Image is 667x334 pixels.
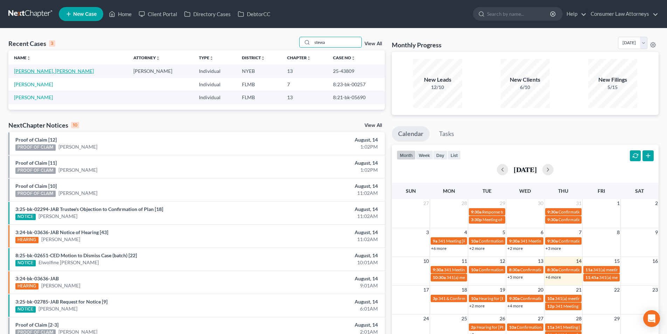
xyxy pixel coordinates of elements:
i: unfold_more [351,56,355,60]
span: 10a [471,238,478,244]
a: 3:25-bk-02294-JAB Trustee's Objection to Confirmation of Plan [18] [15,206,163,212]
input: Search by name... [487,7,551,20]
div: 11:02AM [262,236,378,243]
div: PROOF OF CLAIM [15,144,56,151]
span: 9:30a [509,296,520,301]
span: Meeting of Creditors for [PERSON_NAME] [482,217,560,222]
a: +2 more [469,303,485,308]
span: 15 [613,257,620,265]
div: HEARING [15,283,39,289]
div: August, 14 [262,321,378,328]
span: 8:30a [509,267,520,272]
button: week [416,150,433,160]
td: 7 [282,78,327,91]
span: 6 [540,228,544,237]
span: Confirmation hearing [PERSON_NAME] [479,238,552,244]
a: Attorneyunfold_more [133,55,160,60]
a: +3 more [546,246,561,251]
span: 12 [499,257,506,265]
div: New Leads [413,76,462,84]
span: 25 [461,314,468,323]
a: Case Nounfold_more [333,55,355,60]
div: August, 14 [262,183,378,190]
span: 22 [613,286,620,294]
span: 13 [537,257,544,265]
span: 3 [425,228,430,237]
div: August, 14 [262,229,378,236]
div: 10 [71,122,79,128]
div: Recent Cases [8,39,55,48]
span: Confirmation Hearing [PERSON_NAME] [558,238,632,244]
span: 10a [509,325,516,330]
div: NextChapter Notices [8,121,79,129]
a: [PERSON_NAME] [14,81,53,87]
td: 8:23-bk-00257 [327,78,385,91]
span: 10a [471,296,478,301]
span: 16 [652,257,659,265]
span: 27 [423,199,430,207]
span: Confirmation hearing [PERSON_NAME] [558,267,632,272]
a: Tasks [433,126,460,142]
a: Proof of Claim [11] [15,160,57,166]
span: 5 [502,228,506,237]
div: 6:01AM [262,305,378,312]
i: unfold_more [261,56,265,60]
span: 29 [613,314,620,323]
span: 11:45a [585,275,598,280]
button: day [433,150,447,160]
a: Home [105,8,135,20]
span: 2p [471,325,476,330]
div: 10:01AM [262,259,378,266]
span: 31 [575,199,582,207]
a: Proof of Claim [10] [15,183,57,189]
div: 11:02AM [262,213,378,220]
a: Elwolfine [PERSON_NAME] [39,259,99,266]
span: 341 Meeting [PERSON_NAME] [PERSON_NAME] [555,304,646,309]
a: [PERSON_NAME] [41,236,80,243]
span: 26 [499,314,506,323]
span: 9 [654,228,659,237]
i: unfold_more [307,56,311,60]
a: [PERSON_NAME] [58,166,97,173]
span: 1 [616,199,620,207]
span: 29 [499,199,506,207]
td: 8:21-bk-05690 [327,91,385,104]
div: August, 14 [262,159,378,166]
a: Districtunfold_more [242,55,265,60]
span: 341 Meeting [PERSON_NAME] [444,267,501,272]
a: [PERSON_NAME] [39,305,77,312]
div: August, 14 [262,136,378,143]
span: 9:30a [471,209,481,214]
a: +4 more [507,303,523,308]
span: Sun [406,188,416,194]
div: 12/10 [413,84,462,91]
td: NYEB [236,64,281,77]
input: Search by name... [312,37,361,47]
span: Confirmation Hearing [PERSON_NAME] [520,267,594,272]
a: Consumer Law Attorneys [587,8,658,20]
button: month [397,150,416,160]
a: +6 more [546,274,561,280]
span: 23 [652,286,659,294]
a: 3:24-bk-03636-JAB [15,275,59,281]
div: 1:02PM [262,143,378,150]
span: Response to TST's Objection [PERSON_NAME] [482,209,568,214]
a: +2 more [469,246,485,251]
span: 18 [461,286,468,294]
div: New Clients [501,76,550,84]
div: NOTICE [15,306,36,313]
a: [PERSON_NAME], [PERSON_NAME] [14,68,94,74]
span: 9a [433,238,437,244]
td: Individual [193,78,236,91]
span: 27 [537,314,544,323]
a: Chapterunfold_more [287,55,311,60]
span: 341 Meeting [PERSON_NAME] [555,325,612,330]
a: View All [364,123,382,128]
span: 8:30a [547,267,558,272]
a: DebtorCC [234,8,274,20]
i: unfold_more [27,56,31,60]
span: 19 [499,286,506,294]
span: 11 [461,257,468,265]
td: FLMB [236,78,281,91]
td: 13 [282,64,327,77]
